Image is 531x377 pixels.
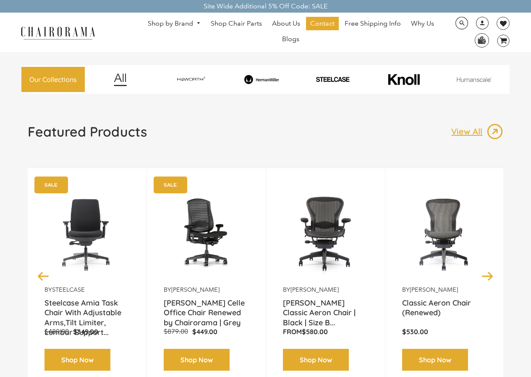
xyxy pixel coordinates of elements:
span: Shop Chair Parts [211,19,262,28]
span: $879.00 [164,327,188,335]
a: Our Collections [21,67,85,92]
a: Free Shipping Info [340,17,405,30]
img: Classic Aeron Chair (Renewed) - chairorama [402,181,487,286]
a: [PERSON_NAME] Classic Aeron Chair | Black | Size B... [283,298,368,319]
a: Featured Products [28,123,147,147]
a: Herman Miller Celle Office Chair Renewed by Chairorama | Grey - chairorama Herman Miller Celle Of... [164,181,249,286]
button: Next [480,269,495,283]
a: [PERSON_NAME] Celle Office Chair Renewed by Chairorama | Grey [164,298,249,319]
span: Free Shipping Info [345,19,401,28]
span: $530.00 [402,327,428,336]
a: [PERSON_NAME] [410,286,458,293]
a: Amia Chair by chairorama.com Renewed Amia Chair chairorama.com [44,181,130,286]
span: $489.00 [44,327,69,335]
img: WhatsApp_Image_2024-07-12_at_16.23.01.webp [475,34,488,46]
h1: Featured Products [28,123,147,140]
span: $449.00 [192,327,217,336]
a: Classic Aeron Chair (Renewed) [402,298,487,319]
a: Shop Now [402,349,468,371]
img: chairorama [16,25,100,40]
img: image_12.png [97,73,144,86]
a: Shop Now [164,349,230,371]
text: SALE [163,182,176,187]
img: Herman Miller Classic Aeron Chair | Black | Size B (Renewed) - chairorama [283,181,368,286]
a: [PERSON_NAME] [290,286,339,293]
img: image_13.png [487,123,503,140]
a: Steelcase Amia Task Chair With Adjustable Arms,Tilt Limiter, Lumbar Support... [44,298,130,319]
img: PHOTO-2024-07-09-00-53-10-removebg-preview.png [298,76,367,82]
p: by [164,286,249,294]
span: About Us [272,19,300,28]
img: Amia Chair by chairorama.com [44,181,130,286]
p: From [283,327,368,336]
span: Contact [310,19,335,28]
img: image_11.png [440,77,508,82]
a: About Us [268,17,304,30]
img: image_7_14f0750b-d084-457f-979a-a1ab9f6582c4.png [157,73,225,85]
p: View All [451,126,487,137]
a: View All [451,123,503,140]
text: SALE [44,182,57,187]
a: Blogs [278,32,303,46]
img: image_8_173eb7e0-7579-41b4-bc8e-4ba0b8ba93e8.png [228,75,296,84]
span: Blogs [282,35,299,44]
a: Shop Chair Parts [207,17,266,30]
button: Previous [36,269,51,283]
nav: DesktopNavigation [136,17,446,48]
a: [PERSON_NAME] [171,286,220,293]
a: Herman Miller Classic Aeron Chair | Black | Size B (Renewed) - chairorama Herman Miller Classic A... [283,181,368,286]
a: Shop Now [283,349,349,371]
span: Why Us [411,19,434,28]
p: by [283,286,368,294]
a: Shop by Brand [144,17,205,30]
a: Shop Now [44,349,110,371]
p: by [402,286,487,294]
a: Classic Aeron Chair (Renewed) - chairorama Classic Aeron Chair (Renewed) - chairorama [402,181,487,286]
a: Why Us [407,17,438,30]
a: Steelcase [52,286,85,293]
span: $580.00 [302,327,328,336]
img: Herman Miller Celle Office Chair Renewed by Chairorama | Grey - chairorama [164,181,249,286]
p: by [44,286,130,294]
span: $349.00 [73,327,98,336]
img: image_10_1.png [369,73,438,86]
a: Contact [306,17,339,30]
